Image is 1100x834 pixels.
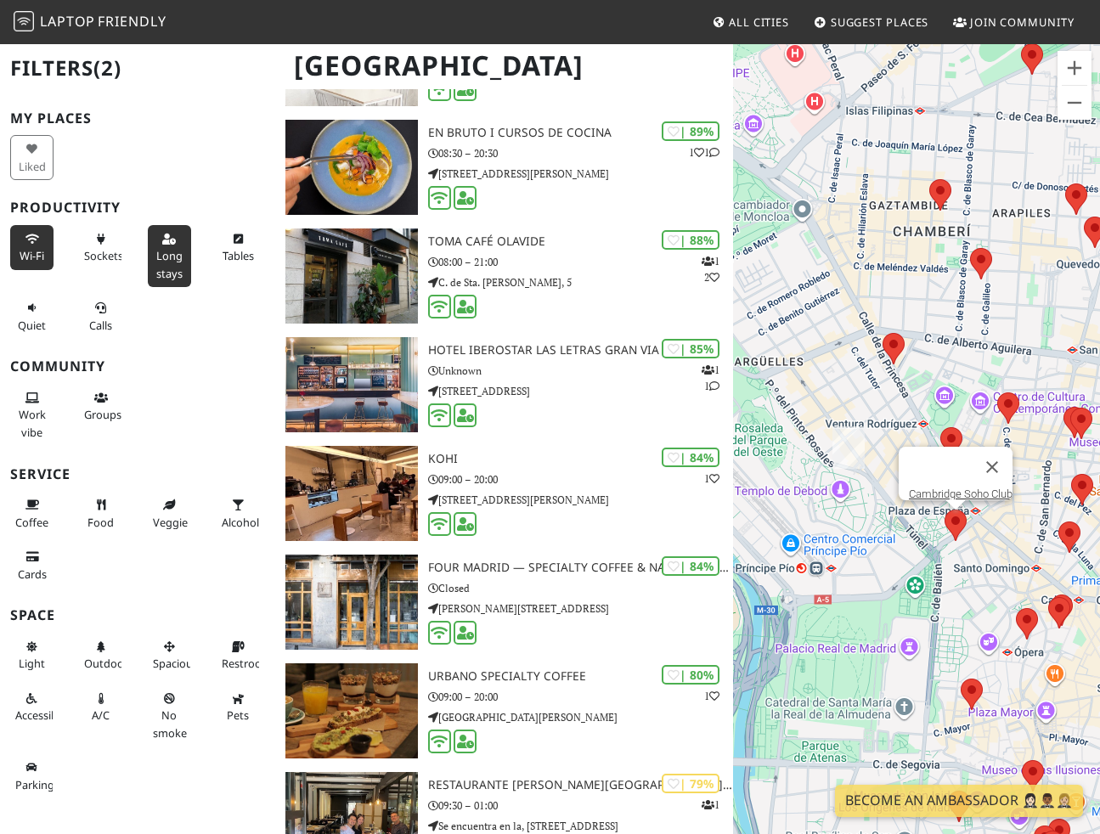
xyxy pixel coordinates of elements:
p: 09:00 – 20:00 [428,471,734,487]
h3: My Places [10,110,265,127]
button: Cards [10,543,54,588]
button: Cerrar [972,447,1013,487]
h3: Service [10,466,265,482]
button: Veggie [148,491,191,536]
span: Coffee [15,515,48,530]
span: Outdoor area [84,656,128,671]
p: Closed [428,580,734,596]
p: 09:00 – 20:00 [428,689,734,705]
p: [PERSON_NAME][STREET_ADDRESS] [428,600,734,617]
button: Accessible [10,685,54,730]
span: Credit cards [18,566,47,582]
p: 08:30 – 20:30 [428,145,734,161]
a: Urbano Specialty Coffee | 80% 1 Urbano Specialty Coffee 09:00 – 20:00 [GEOGRAPHIC_DATA][PERSON_NAME] [275,663,734,758]
button: Coffee [10,491,54,536]
a: Hotel Iberostar Las Letras Gran Via | 85% 11 Hotel Iberostar Las Letras Gran Via Unknown [STREET_... [275,337,734,432]
button: Parking [10,753,54,798]
span: Smoke free [153,707,187,740]
p: [STREET_ADDRESS] [428,383,734,399]
a: Cambridge Soho Club [909,487,1013,500]
h3: Restaurante [PERSON_NAME][GEOGRAPHIC_DATA][PERSON_NAME] [428,778,734,792]
span: (2) [93,54,121,82]
p: [GEOGRAPHIC_DATA][PERSON_NAME] [428,709,734,725]
p: 1 [704,688,719,704]
p: 1 1 [702,362,719,394]
h3: EN BRUTO I CURSOS DE COCINA [428,126,734,140]
button: Work vibe [10,384,54,446]
div: | 89% [662,121,719,141]
span: Quiet [18,318,46,333]
span: Parking [15,777,54,792]
img: LaptopFriendly [14,11,34,31]
span: Spacious [153,656,198,671]
span: Group tables [84,407,121,422]
a: Suggest Places [807,7,936,37]
span: Food [87,515,114,530]
div: | 88% [662,230,719,250]
a: EN BRUTO I CURSOS DE COCINA | 89% 11 EN BRUTO I CURSOS DE COCINA 08:30 – 20:30 [STREET_ADDRESS][P... [275,120,734,215]
span: Veggie [153,515,188,530]
p: 1 [704,471,719,487]
button: Sockets [79,225,122,270]
h3: Urbano Specialty Coffee [428,669,734,684]
a: LaptopFriendly LaptopFriendly [14,8,166,37]
h3: FOUR Madrid — Specialty coffee & Natural wine [428,561,734,575]
button: Long stays [148,225,191,287]
p: Unknown [428,363,734,379]
button: Calls [79,294,122,339]
span: Accessible [15,707,66,723]
h2: Filters [10,42,265,94]
p: [STREET_ADDRESS][PERSON_NAME] [428,166,734,182]
button: Groups [79,384,122,429]
span: Friendly [98,12,166,31]
span: Stable Wi-Fi [20,248,44,263]
span: Long stays [156,248,183,280]
p: 09:30 – 01:00 [428,797,734,814]
span: Restroom [222,656,272,671]
span: Laptop [40,12,95,31]
button: Light [10,633,54,678]
span: Pet friendly [227,707,249,723]
span: Alcohol [222,515,259,530]
div: | 84% [662,448,719,467]
p: 1 2 [702,253,719,285]
button: Spacious [148,633,191,678]
p: 1 [702,797,719,813]
p: [STREET_ADDRESS][PERSON_NAME] [428,492,734,508]
img: Kohi [285,446,418,541]
h1: [GEOGRAPHIC_DATA] [280,42,731,89]
a: FOUR Madrid — Specialty coffee & Natural wine | 84% FOUR Madrid — Specialty coffee & Natural wine... [275,555,734,650]
span: Work-friendly tables [223,248,254,263]
span: Suggest Places [831,14,929,30]
span: Power sockets [84,248,123,263]
button: Pets [217,685,260,730]
button: Tables [217,225,260,270]
a: Toma Café Olavide | 88% 12 Toma Café Olavide 08:00 – 21:00 C. de Sta. [PERSON_NAME], 5 [275,228,734,324]
img: FOUR Madrid — Specialty coffee & Natural wine [285,555,418,650]
button: No smoke [148,685,191,747]
a: Join Community [946,7,1081,37]
a: All Cities [705,7,796,37]
span: All Cities [729,14,789,30]
button: Outdoor [79,633,122,678]
button: Alcohol [217,491,260,536]
button: Quiet [10,294,54,339]
img: Toma Café Olavide [285,228,418,324]
button: A/C [79,685,122,730]
button: Wi-Fi [10,225,54,270]
button: Alejar [1058,86,1092,120]
p: Se encuentra en la, [STREET_ADDRESS] [428,818,734,834]
button: Food [79,491,122,536]
h3: Community [10,358,265,375]
button: Restroom [217,633,260,678]
span: Natural light [19,656,45,671]
a: Kohi | 84% 1 Kohi 09:00 – 20:00 [STREET_ADDRESS][PERSON_NAME] [275,446,734,541]
span: Air conditioned [92,707,110,723]
p: 1 1 [689,144,719,161]
div: | 79% [662,774,719,793]
h3: Productivity [10,200,265,216]
h3: Toma Café Olavide [428,234,734,249]
h3: Space [10,607,265,623]
div: | 84% [662,556,719,576]
div: | 85% [662,339,719,358]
